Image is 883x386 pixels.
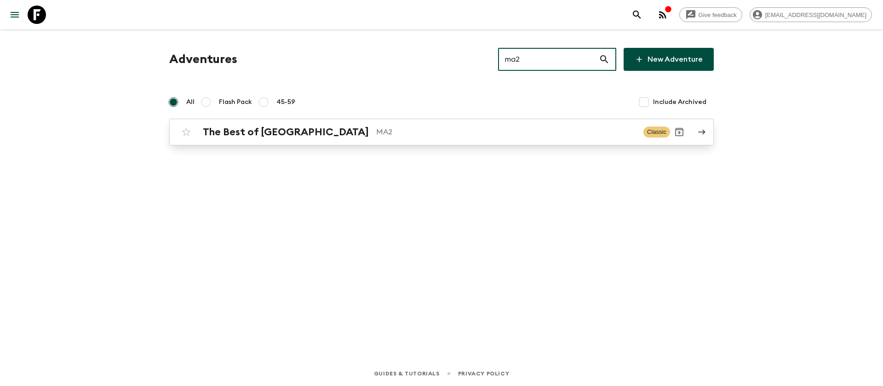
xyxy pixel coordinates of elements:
[203,126,369,138] h2: The Best of [GEOGRAPHIC_DATA]
[624,48,714,71] a: New Adventure
[643,127,670,138] span: Classic
[694,12,742,18] span: Give feedback
[498,46,599,72] input: e.g. AR1, Argentina
[6,6,24,24] button: menu
[653,98,706,107] span: Include Archived
[458,369,509,379] a: Privacy Policy
[670,123,688,141] button: Archive
[374,369,440,379] a: Guides & Tutorials
[679,7,742,22] a: Give feedback
[376,127,636,138] p: MA2
[276,98,295,107] span: 45-59
[169,119,714,145] a: The Best of [GEOGRAPHIC_DATA]MA2ClassicArchive
[628,6,646,24] button: search adventures
[169,50,237,69] h1: Adventures
[219,98,252,107] span: Flash Pack
[750,7,872,22] div: [EMAIL_ADDRESS][DOMAIN_NAME]
[186,98,195,107] span: All
[760,12,872,18] span: [EMAIL_ADDRESS][DOMAIN_NAME]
